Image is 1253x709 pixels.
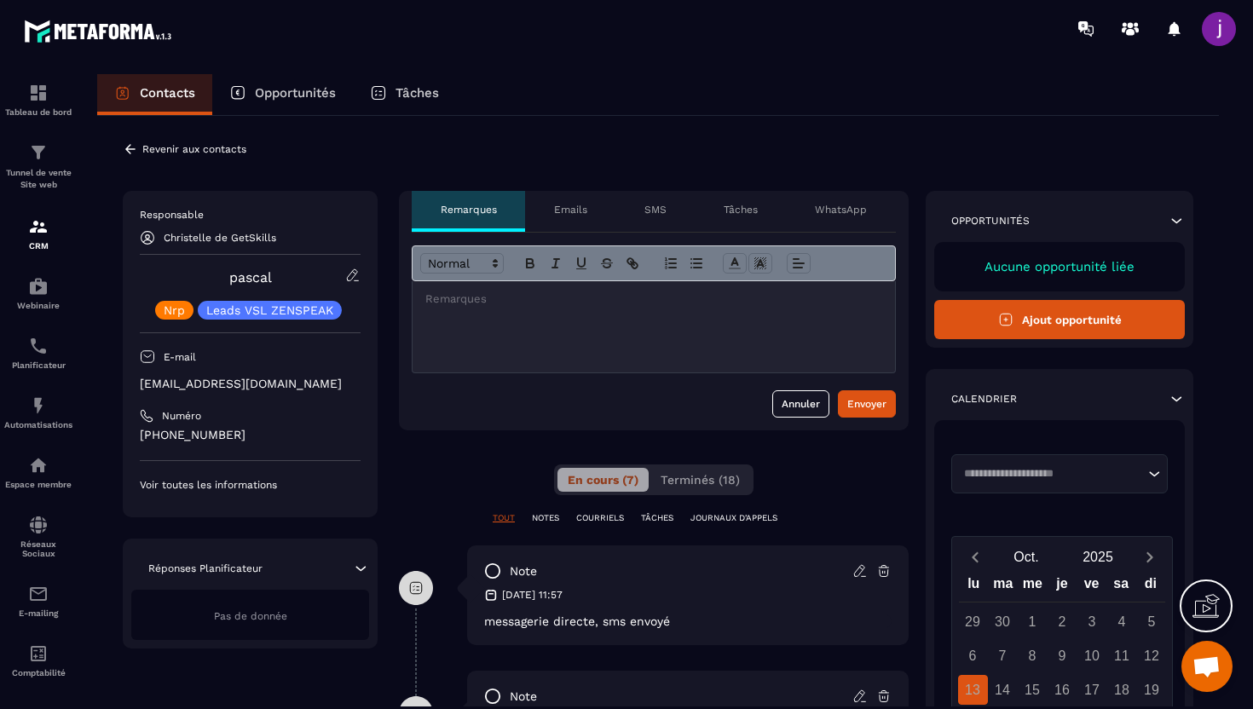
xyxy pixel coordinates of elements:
a: automationsautomationsAutomatisations [4,383,72,442]
p: Espace membre [4,480,72,489]
p: note [510,563,537,579]
button: Terminés (18) [650,468,750,492]
p: Revenir aux contacts [142,143,246,155]
button: Next month [1134,545,1165,568]
button: Open years overlay [1062,542,1134,572]
img: email [28,584,49,604]
div: 7 [988,641,1018,671]
a: automationsautomationsWebinaire [4,263,72,323]
p: [DATE] 11:57 [502,588,563,602]
p: Opportunités [255,85,336,101]
span: Pas de donnée [214,610,287,622]
div: me [1018,572,1048,602]
div: 8 [1018,641,1048,671]
img: automations [28,455,49,476]
div: Ouvrir le chat [1181,641,1233,692]
p: TOUT [493,512,515,524]
img: formation [28,216,49,237]
p: Réseaux Sociaux [4,539,72,558]
div: je [1048,572,1077,602]
div: 11 [1107,641,1137,671]
div: 17 [1077,675,1107,705]
div: 15 [1018,675,1048,705]
p: NOTES [532,512,559,524]
div: lu [959,572,989,602]
p: Tunnel de vente Site web [4,167,72,191]
div: 5 [1137,607,1167,637]
p: Aucune opportunité liée [951,259,1168,274]
div: Search for option [951,454,1168,493]
div: 12 [1137,641,1167,671]
p: Remarques [441,203,497,216]
p: Automatisations [4,420,72,429]
img: automations [28,276,49,297]
p: CRM [4,241,72,251]
div: Envoyer [847,395,886,412]
div: 2 [1048,607,1077,637]
p: Christelle de GetSkills [164,232,276,244]
a: formationformationCRM [4,204,72,263]
div: 1 [1018,607,1048,637]
button: Ajout opportunité [934,300,1185,339]
div: ma [989,572,1019,602]
a: Opportunités [212,74,353,115]
img: logo [24,15,177,47]
div: 16 [1048,675,1077,705]
p: Contacts [140,85,195,101]
p: Tableau de bord [4,107,72,117]
p: Réponses Planificateur [148,562,263,575]
div: 13 [958,675,988,705]
p: SMS [644,203,667,216]
img: formation [28,83,49,103]
img: scheduler [28,336,49,356]
div: di [1135,572,1165,602]
div: sa [1106,572,1136,602]
div: 30 [988,607,1018,637]
div: 4 [1107,607,1137,637]
p: Tâches [396,85,439,101]
div: 14 [988,675,1018,705]
div: 10 [1077,641,1107,671]
p: Planificateur [4,360,72,370]
a: accountantaccountantComptabilité [4,631,72,690]
p: Voir toutes les informations [140,478,361,492]
p: WhatsApp [815,203,867,216]
p: E-mailing [4,608,72,618]
a: automationsautomationsEspace membre [4,442,72,502]
p: messagerie directe, sms envoyé [484,614,892,628]
input: Search for option [958,465,1144,482]
a: Tâches [353,74,456,115]
div: 19 [1137,675,1167,705]
p: E-mail [164,350,196,364]
p: TÂCHES [641,512,673,524]
p: Numéro [162,409,201,423]
div: 9 [1048,641,1077,671]
a: social-networksocial-networkRéseaux Sociaux [4,502,72,571]
span: Terminés (18) [661,473,740,487]
p: Emails [554,203,587,216]
p: note [510,689,537,705]
a: schedulerschedulerPlanificateur [4,323,72,383]
p: Nrp [164,304,185,316]
div: 29 [958,607,988,637]
div: ve [1077,572,1106,602]
div: 18 [1107,675,1137,705]
div: 6 [958,641,988,671]
p: Calendrier [951,392,1017,406]
img: automations [28,395,49,416]
p: JOURNAUX D'APPELS [690,512,777,524]
p: Comptabilité [4,668,72,677]
button: Annuler [772,390,829,418]
button: Envoyer [838,390,896,418]
img: social-network [28,515,49,535]
p: [EMAIL_ADDRESS][DOMAIN_NAME] [140,376,361,392]
a: formationformationTableau de bord [4,70,72,130]
p: Tâches [724,203,758,216]
p: Opportunités [951,214,1030,228]
p: [PHONE_NUMBER] [140,427,361,443]
a: formationformationTunnel de vente Site web [4,130,72,204]
button: En cours (7) [557,468,649,492]
p: Leads VSL ZENSPEAK [206,304,333,316]
img: accountant [28,643,49,664]
img: formation [28,142,49,163]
